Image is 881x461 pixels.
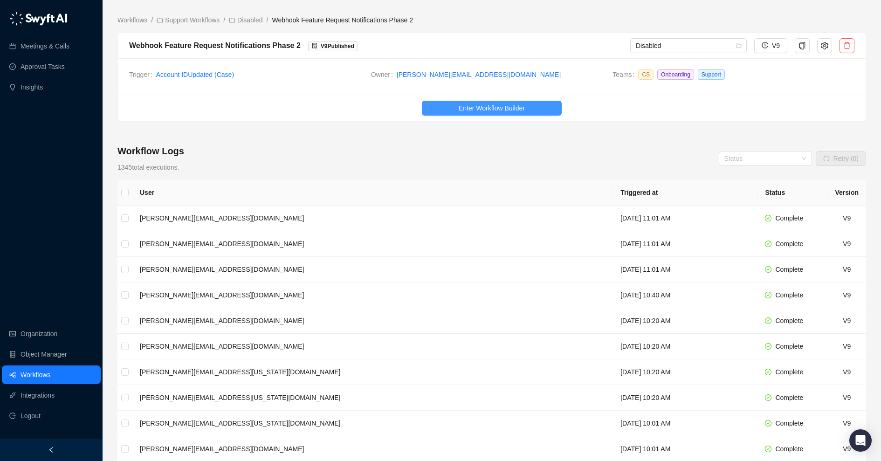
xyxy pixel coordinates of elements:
span: folder [229,17,235,23]
span: Trigger [129,69,156,80]
span: Complete [775,291,803,299]
span: Disabled [636,39,741,53]
span: check-circle [765,369,771,375]
td: [PERSON_NAME][EMAIL_ADDRESS][US_STATE][DOMAIN_NAME] [132,359,613,385]
a: Workflows [21,365,50,384]
td: [DATE] 11:01 AM [613,231,757,257]
span: check-circle [765,266,771,273]
span: Complete [775,394,803,401]
span: Complete [775,445,803,453]
td: [PERSON_NAME][EMAIL_ADDRESS][DOMAIN_NAME] [132,206,613,231]
td: V9 [827,282,866,308]
td: [PERSON_NAME][EMAIL_ADDRESS][DOMAIN_NAME] [132,282,613,308]
span: check-circle [765,446,771,452]
td: [PERSON_NAME][EMAIL_ADDRESS][DOMAIN_NAME] [132,334,613,359]
span: setting [821,42,828,49]
span: delete [843,42,851,49]
span: Teams [613,69,638,83]
th: Version [827,180,866,206]
a: Account IDUpdated (Case) [156,71,234,78]
td: V9 [827,231,866,257]
span: left [48,447,55,453]
td: [PERSON_NAME][EMAIL_ADDRESS][DOMAIN_NAME] [132,231,613,257]
h4: Workflow Logs [117,144,184,158]
td: V9 [827,206,866,231]
span: Complete [775,266,803,273]
button: Enter Workflow Builder [422,101,562,116]
td: [PERSON_NAME][EMAIL_ADDRESS][DOMAIN_NAME] [132,257,613,282]
a: Meetings & Calls [21,37,69,55]
td: [PERSON_NAME][EMAIL_ADDRESS][US_STATE][DOMAIN_NAME] [132,385,613,411]
td: [DATE] 10:20 AM [613,385,757,411]
a: Organization [21,324,57,343]
a: Workflows [116,15,149,25]
span: copy [798,42,806,49]
span: Complete [775,317,803,324]
span: 1345 total executions. [117,164,179,171]
span: check-circle [765,420,771,427]
span: Complete [775,214,803,222]
td: V9 [827,257,866,282]
span: check-circle [765,292,771,298]
span: Complete [775,368,803,376]
span: V9 [772,41,780,51]
span: Support [698,69,725,80]
td: [PERSON_NAME][EMAIL_ADDRESS][US_STATE][DOMAIN_NAME] [132,411,613,436]
span: check-circle [765,241,771,247]
span: CS [638,69,654,80]
td: [PERSON_NAME][EMAIL_ADDRESS][DOMAIN_NAME] [132,308,613,334]
td: V9 [827,385,866,411]
td: [DATE] 10:20 AM [613,308,757,334]
span: Enter Workflow Builder [459,103,525,113]
th: Triggered at [613,180,757,206]
li: / [151,15,153,25]
span: check-circle [765,343,771,350]
span: check-circle [765,317,771,324]
li: / [223,15,225,25]
img: logo-05li4sbe.png [9,12,68,26]
td: V9 [827,411,866,436]
td: [DATE] 10:20 AM [613,359,757,385]
a: folder Support Workflows [155,15,221,25]
td: [DATE] 11:01 AM [613,206,757,231]
a: folder Disabled [227,15,264,25]
span: file-done [312,43,317,48]
span: Onboarding [657,69,694,80]
span: logout [9,413,16,419]
td: [DATE] 10:40 AM [613,282,757,308]
a: Object Manager [21,345,67,364]
span: history [762,42,768,48]
a: Integrations [21,386,55,405]
span: Webhook Feature Request Notifications Phase 2 [272,16,413,24]
th: User [132,180,613,206]
span: check-circle [765,215,771,221]
span: V 9 Published [321,43,354,49]
span: Complete [775,420,803,427]
button: V9 [754,38,787,53]
span: folder [157,17,163,23]
td: V9 [827,359,866,385]
span: Complete [775,343,803,350]
td: V9 [827,308,866,334]
td: [DATE] 10:01 AM [613,411,757,436]
span: Owner [371,69,397,80]
li: / [267,15,268,25]
span: Complete [775,240,803,248]
a: Approval Tasks [21,57,65,76]
td: [DATE] 11:01 AM [613,257,757,282]
th: Status [757,180,827,206]
a: [PERSON_NAME][EMAIL_ADDRESS][DOMAIN_NAME] [397,69,561,80]
td: [DATE] 10:20 AM [613,334,757,359]
a: Enter Workflow Builder [118,101,866,116]
span: check-circle [765,394,771,401]
div: Open Intercom Messenger [849,429,872,452]
a: Insights [21,78,43,96]
button: Retry (0) [816,151,866,166]
div: Webhook Feature Request Notifications Phase 2 [129,40,301,51]
span: Logout [21,406,41,425]
td: V9 [827,334,866,359]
